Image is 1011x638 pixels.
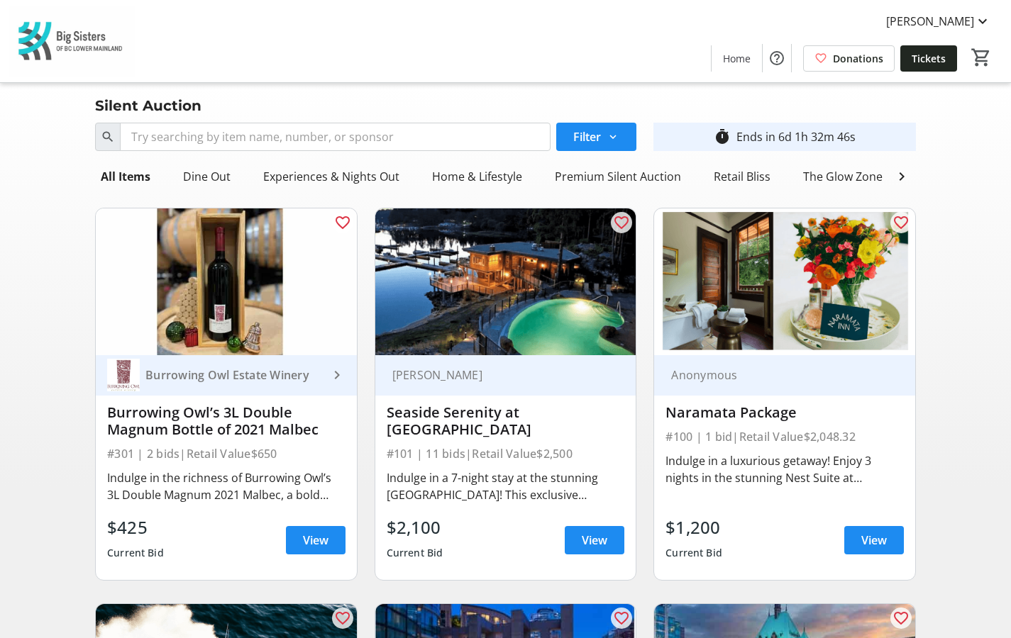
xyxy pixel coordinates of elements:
a: Donations [803,45,895,72]
a: Home [712,45,762,72]
div: All Items [95,162,156,191]
a: Tickets [900,45,957,72]
div: Silent Auction [87,94,210,117]
div: Burrowing Owl Estate Winery [140,368,328,382]
input: Try searching by item name, number, or sponsor [120,123,551,151]
div: $2,100 [387,515,443,540]
div: The Glow Zone [797,162,888,191]
div: Current Bid [107,540,164,566]
div: [PERSON_NAME] [387,368,608,382]
div: Burrowing Owl’s 3L Double Magnum Bottle of 2021 Malbec [107,404,346,438]
a: View [565,526,624,554]
span: Donations [833,51,883,66]
div: Current Bid [665,540,722,566]
span: View [861,532,887,549]
span: [PERSON_NAME] [886,13,974,30]
div: Home & Lifestyle [426,162,528,191]
img: Seaside Serenity at Painted Boat Resort & Marina [375,208,636,355]
mat-icon: timer_outline [714,128,731,145]
img: Naramata Package [654,208,915,355]
div: $1,200 [665,515,722,540]
img: Burrowing Owl’s 3L Double Magnum Bottle of 2021 Malbec [96,208,357,355]
button: Filter [556,123,636,151]
div: Indulge in a 7-night stay at the stunning [GEOGRAPHIC_DATA]! This exclusive package includes a tw... [387,469,625,503]
mat-icon: favorite_outline [893,610,910,627]
mat-icon: favorite_outline [334,214,351,231]
button: Help [763,44,791,72]
div: #101 | 11 bids | Retail Value $2,500 [387,444,625,464]
span: Tickets [912,51,946,66]
div: Dine Out [177,162,236,191]
div: Indulge in a luxurious getaway! Enjoy 3 nights in the stunning Nest Suite at [GEOGRAPHIC_DATA], i... [665,452,904,486]
a: View [844,526,904,554]
a: View [286,526,346,554]
mat-icon: favorite_outline [893,214,910,231]
button: Cart [968,45,994,70]
div: #100 | 1 bid | Retail Value $2,048.32 [665,427,904,447]
div: Indulge in the richness of Burrowing Owl’s 3L Double Magnum 2021 Malbec, a bold wine bursting wit... [107,469,346,503]
span: Filter [573,128,601,145]
mat-icon: favorite_outline [334,610,351,627]
mat-icon: favorite_outline [613,214,630,231]
div: Retail Bliss [708,162,776,191]
img: Big Sisters of BC Lower Mainland's Logo [9,6,135,77]
div: Anonymous [665,368,887,382]
mat-icon: favorite_outline [613,610,630,627]
div: Current Bid [387,540,443,566]
div: Seaside Serenity at [GEOGRAPHIC_DATA] [387,404,625,438]
span: View [303,532,328,549]
a: Burrowing Owl Estate WineryBurrowing Owl Estate Winery [96,355,357,396]
button: [PERSON_NAME] [875,10,1002,33]
img: Burrowing Owl Estate Winery [107,359,140,391]
div: Experiences & Nights Out [258,162,405,191]
div: $425 [107,515,164,540]
span: Home [723,51,751,66]
div: Ends in 6d 1h 32m 46s [736,128,856,145]
div: Premium Silent Auction [549,162,687,191]
span: View [582,532,607,549]
div: Naramata Package [665,404,904,421]
mat-icon: keyboard_arrow_right [328,366,346,384]
div: #301 | 2 bids | Retail Value $650 [107,444,346,464]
